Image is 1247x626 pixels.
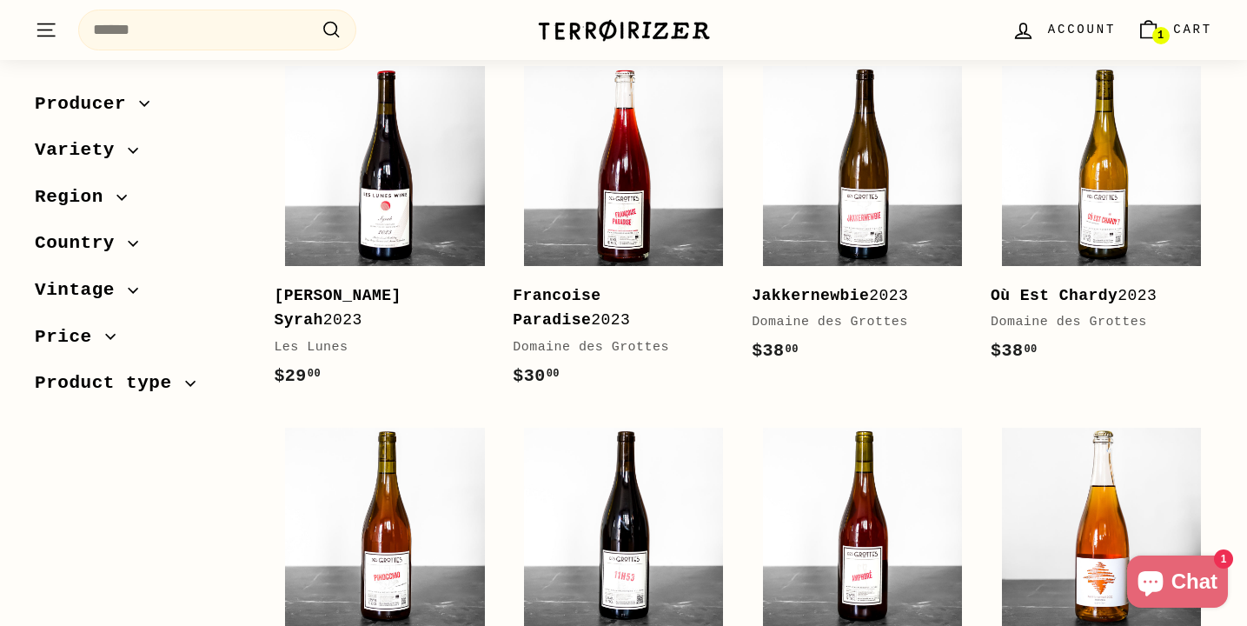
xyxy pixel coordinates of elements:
button: Variety [35,132,246,179]
button: Producer [35,85,246,132]
span: Variety [35,137,128,166]
span: Price [35,323,105,352]
span: $30 [513,366,560,386]
inbox-online-store-chat: Shopify online store chat [1122,556,1233,612]
b: Où Est Chardy [991,287,1118,304]
div: Domaine des Grottes [752,312,956,333]
button: Product type [35,365,246,412]
a: Jakkernewbie2023Domaine des Grottes [752,55,973,383]
span: Account [1048,20,1116,39]
button: Vintage [35,271,246,318]
button: Region [35,178,246,225]
span: 1 [1157,30,1164,42]
sup: 00 [308,368,321,380]
a: Cart [1126,4,1223,56]
span: Region [35,183,116,212]
span: Product type [35,370,185,399]
div: 2023 [274,283,478,334]
sup: 00 [786,343,799,356]
div: 2023 [752,283,956,309]
span: Country [35,230,128,259]
span: $38 [991,341,1038,361]
b: [PERSON_NAME] Syrah [274,287,401,330]
a: Account [1001,4,1126,56]
a: [PERSON_NAME] Syrah2023Les Lunes [274,55,495,408]
div: Les Lunes [274,337,478,358]
span: Producer [35,90,139,119]
button: Price [35,318,246,365]
div: Domaine des Grottes [513,337,717,358]
b: Francoise Paradise [513,287,600,330]
sup: 00 [1024,343,1037,356]
span: $29 [274,366,321,386]
a: Où Est Chardy2023Domaine des Grottes [991,55,1212,383]
sup: 00 [547,368,560,380]
a: Francoise Paradise2023Domaine des Grottes [513,55,734,408]
b: Jakkernewbie [752,287,869,304]
div: Domaine des Grottes [991,312,1195,333]
span: Vintage [35,276,128,305]
span: $38 [752,341,799,361]
div: 2023 [513,283,717,334]
div: 2023 [991,283,1195,309]
span: Cart [1173,20,1212,39]
button: Country [35,225,246,272]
